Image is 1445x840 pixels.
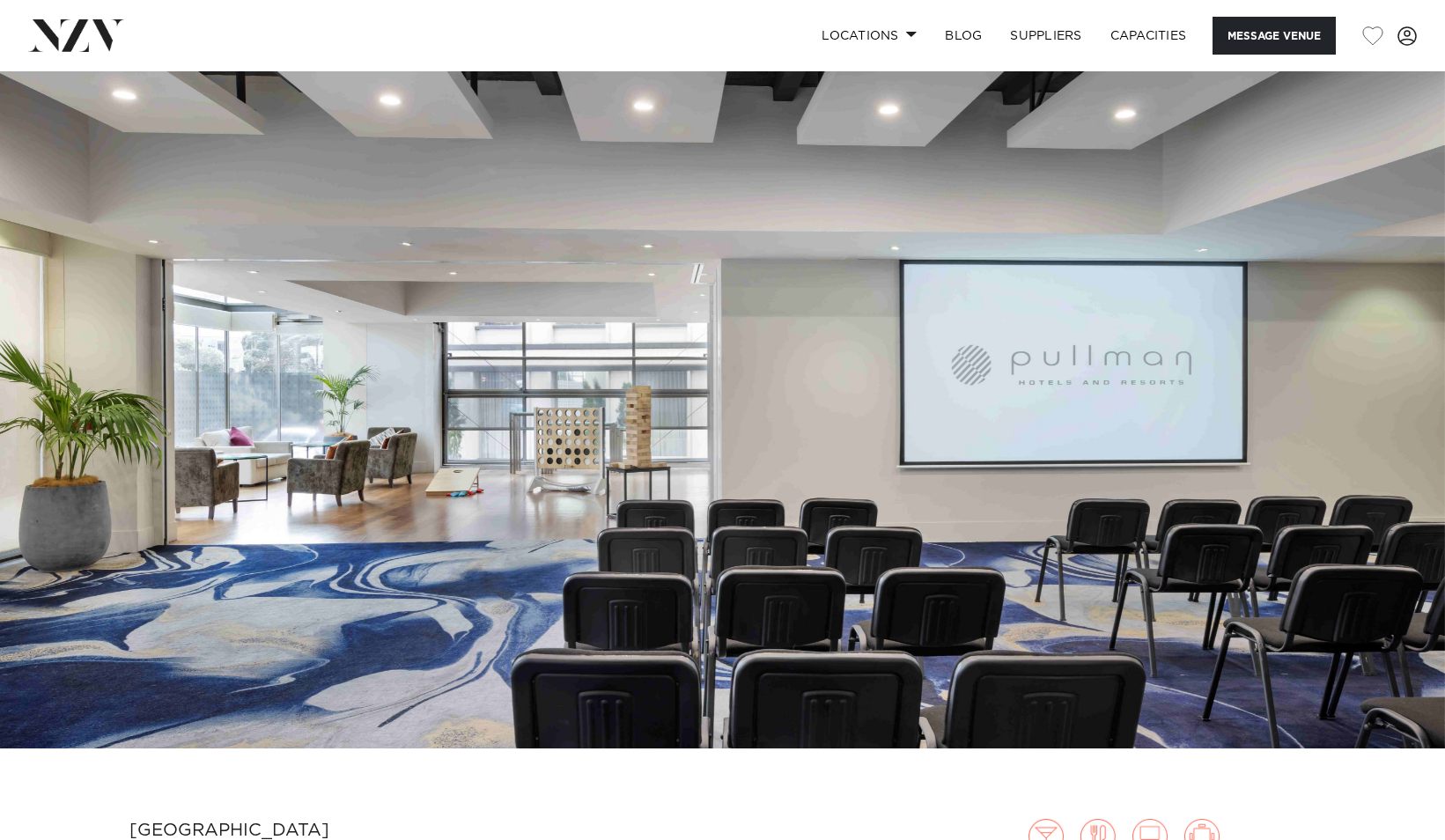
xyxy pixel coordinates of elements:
[931,17,996,55] a: BLOG
[129,822,329,839] small: [GEOGRAPHIC_DATA]
[28,19,124,51] img: nzv-logo.png
[996,17,1095,55] a: SUPPLIERS
[1096,17,1201,55] a: Capacities
[807,17,931,55] a: Locations
[1213,17,1336,55] button: Message Venue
